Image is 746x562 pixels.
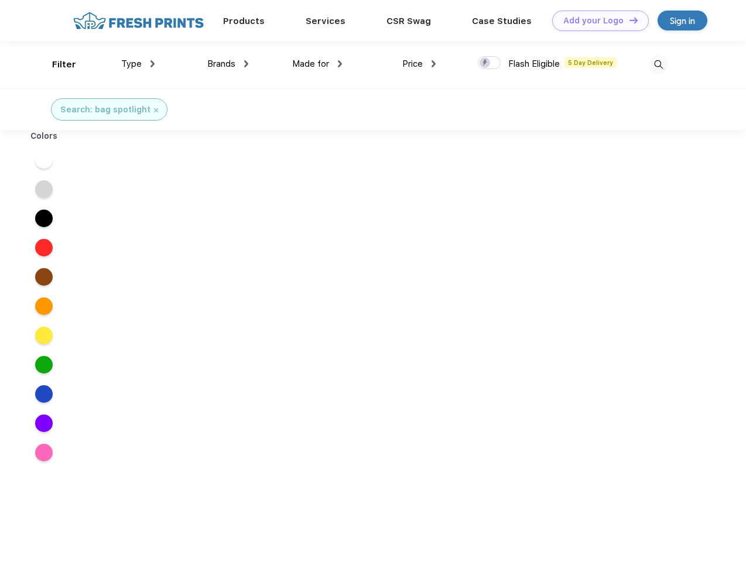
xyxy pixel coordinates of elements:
[670,14,695,28] div: Sign in
[508,59,560,69] span: Flash Eligible
[629,17,638,23] img: DT
[70,11,207,31] img: fo%20logo%202.webp
[338,60,342,67] img: dropdown.png
[52,58,76,71] div: Filter
[432,60,436,67] img: dropdown.png
[60,104,150,116] div: Search: bag spotlight
[207,59,235,69] span: Brands
[223,16,265,26] a: Products
[244,60,248,67] img: dropdown.png
[658,11,707,30] a: Sign in
[292,59,329,69] span: Made for
[154,108,158,112] img: filter_cancel.svg
[563,16,624,26] div: Add your Logo
[150,60,155,67] img: dropdown.png
[649,55,668,74] img: desktop_search.svg
[564,57,617,68] span: 5 Day Delivery
[121,59,142,69] span: Type
[402,59,423,69] span: Price
[22,130,67,142] div: Colors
